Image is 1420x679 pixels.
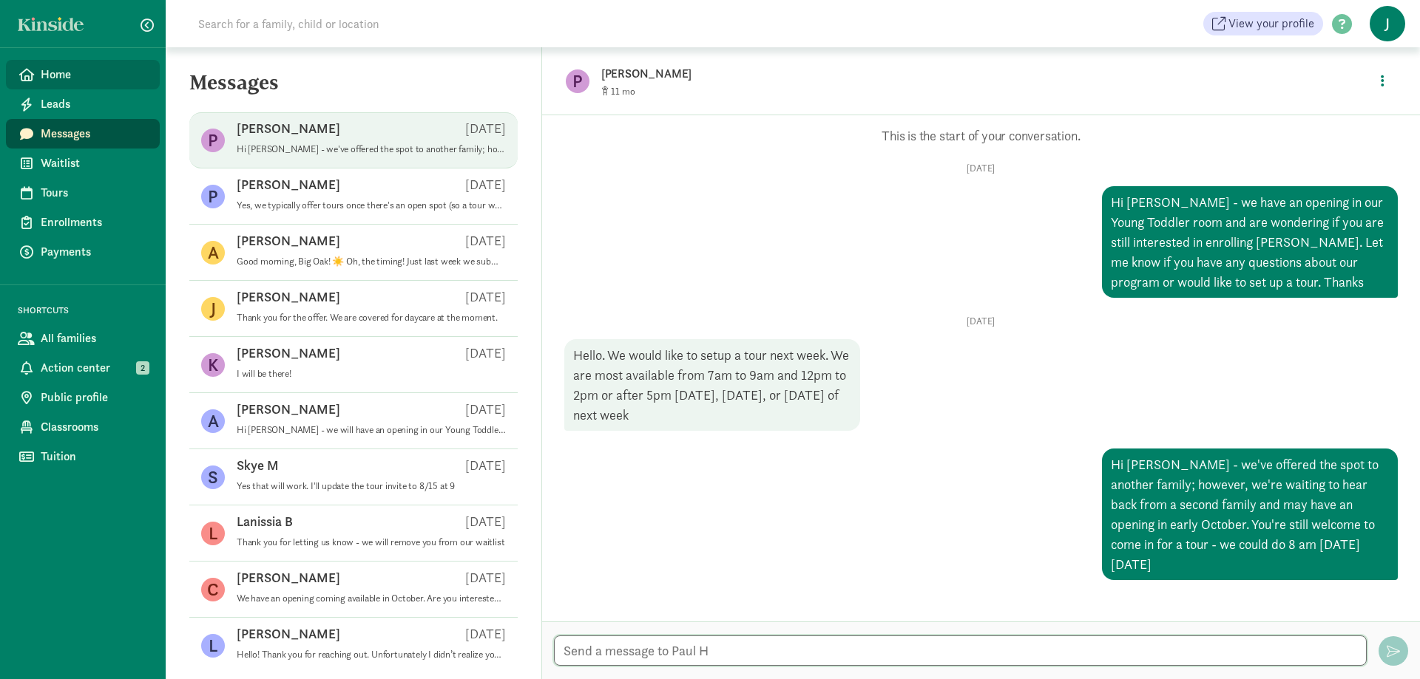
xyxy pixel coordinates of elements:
span: Tuition [41,448,148,465]
p: [DATE] [465,232,506,250]
span: Action center [41,359,148,377]
a: All families [6,324,160,353]
figure: P [566,69,589,93]
figure: A [201,409,225,433]
span: Waitlist [41,154,148,172]
a: Tours [6,178,160,208]
p: This is the start of your conversation. [564,127,1398,145]
span: Leads [41,95,148,113]
figure: C [201,578,225,601]
p: [DATE] [465,400,506,418]
figure: P [201,129,225,152]
p: Yes, we typically offer tours once there's an open spot (so a tour would most likely happen somet... [237,199,506,211]
iframe: Chat Widget [1346,608,1420,679]
a: Tuition [6,442,160,471]
p: Hi [PERSON_NAME] - we've offered the spot to another family; however, we're waiting to hear back ... [237,143,506,155]
p: Hello! Thank you for reaching out. Unfortunately I didn’t realize you opened at 7:00 and both my ... [237,649,506,661]
figure: J [201,297,225,321]
span: J [1370,6,1405,41]
span: View your profile [1228,15,1314,33]
p: [DATE] [465,625,506,643]
p: [DATE] [465,120,506,137]
a: Action center 2 [6,353,160,383]
span: Payments [41,243,148,261]
h5: Messages [166,71,541,106]
figure: L [201,522,225,545]
p: [PERSON_NAME] [237,400,340,418]
p: Lanissia B [237,513,293,530]
p: [PERSON_NAME] [601,64,1067,84]
input: Search for a family, child or location [189,9,604,38]
p: I will be there! [237,368,506,380]
p: [DATE] [465,569,506,587]
p: Thank you for the offer. We are covered for daycare at the moment. [237,312,506,324]
span: Classrooms [41,418,148,436]
figure: S [201,465,225,489]
span: Messages [41,125,148,143]
p: [DATE] [564,163,1398,174]
a: Waitlist [6,149,160,178]
a: View your profile [1203,12,1323,35]
a: Enrollments [6,208,160,237]
div: Hi [PERSON_NAME] - we have an opening in our Young Toddler room and are wondering if you are stil... [1102,186,1398,298]
a: Leads [6,89,160,119]
p: [PERSON_NAME] [237,232,340,250]
p: Hi [PERSON_NAME] - we will have an opening in our Young Toddler room starting [DATE]. Are you sti... [237,424,506,436]
span: All families [41,330,148,347]
p: [DATE] [465,176,506,194]
span: 2 [136,361,149,375]
a: Home [6,60,160,89]
p: [PERSON_NAME] [237,569,340,587]
figure: A [201,241,225,265]
p: Yes that will work. I'll update the tour invite to 8/15 at 9 [237,480,506,492]
a: Messages [6,119,160,149]
p: Skye M [237,457,279,474]
p: Good morning, Big Oak! ☀️ Oh, the timing! Just last week we submitted our check to start at [GEOG... [237,256,506,267]
p: [PERSON_NAME] [237,176,340,194]
p: [PERSON_NAME] [237,344,340,362]
p: [DATE] [465,513,506,530]
p: [PERSON_NAME] [237,288,340,306]
p: We have an opening coming available in October. Are you interested in a tour and talking about en... [237,593,506,604]
span: Tours [41,184,148,202]
figure: P [201,185,225,208]
a: Public profile [6,383,160,412]
p: [PERSON_NAME] [237,120,340,137]
div: Hi [PERSON_NAME] - we've offered the spot to another family; however, we're waiting to hear back ... [1102,448,1398,580]
p: [DATE] [465,288,506,306]
span: Enrollments [41,214,148,231]
p: [DATE] [564,315,1398,327]
div: Hello. We would like to setup a tour next week. We are most available from 7am to 9am and 12pm to... [564,339,860,431]
p: Thank you for letting us know - we will remove you from our waitlist [237,536,506,548]
a: Classrooms [6,412,160,442]
a: Payments [6,237,160,267]
span: Public profile [41,389,148,406]
p: [DATE] [465,344,506,362]
p: [PERSON_NAME] [237,625,340,643]
p: [DATE] [465,457,506,474]
span: 11 [611,85,635,98]
span: Home [41,66,148,83]
figure: K [201,353,225,377]
figure: L [201,634,225,658]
